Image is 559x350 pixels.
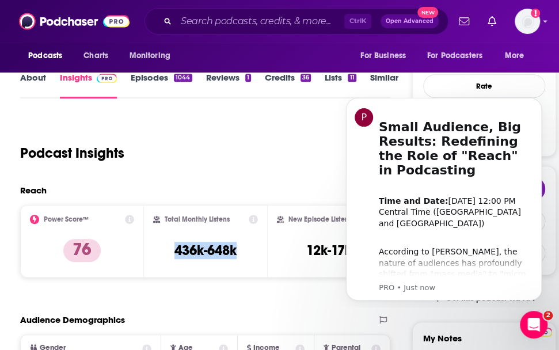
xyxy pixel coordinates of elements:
[245,74,251,82] div: 1
[329,87,559,307] iframe: Intercom notifications message
[165,215,230,223] h2: Total Monthly Listens
[417,7,438,18] span: New
[144,8,448,35] div: Search podcasts, credits, & more...
[515,9,540,34] span: Logged in as juliahaav
[265,72,311,98] a: Credits36
[454,12,474,31] a: Show notifications dropdown
[20,144,124,162] h1: Podcast Insights
[348,74,356,82] div: 11
[206,72,251,98] a: Reviews1
[121,45,185,67] button: open menu
[19,10,130,32] img: Podchaser - Follow, Share and Rate Podcasts
[20,185,47,196] h2: Reach
[543,311,553,320] span: 2
[306,242,352,259] h3: 12k-17k
[505,48,524,64] span: More
[60,72,117,98] a: InsightsPodchaser Pro
[531,9,540,18] svg: Add a profile image
[28,48,62,64] span: Podcasts
[325,72,356,98] a: Lists11
[515,9,540,34] img: User Profile
[381,14,439,28] button: Open AdvancedNew
[20,72,46,98] a: About
[360,48,406,64] span: For Business
[423,74,545,98] div: Rate
[20,45,77,67] button: open menu
[174,242,237,259] h3: 436k-648k
[76,45,115,67] a: Charts
[386,18,433,24] span: Open Advanced
[352,45,420,67] button: open menu
[131,72,192,98] a: Episodes1044
[420,45,499,67] button: open menu
[63,239,101,262] p: 76
[97,74,117,83] img: Podchaser Pro
[83,48,108,64] span: Charts
[483,12,501,31] a: Show notifications dropdown
[497,45,539,67] button: open menu
[44,215,89,223] h2: Power Score™
[515,9,540,34] button: Show profile menu
[288,215,352,223] h2: New Episode Listens
[176,12,344,31] input: Search podcasts, credits, & more...
[174,74,192,82] div: 1044
[20,314,125,325] h2: Audience Demographics
[301,74,311,82] div: 36
[520,311,547,338] iframe: Intercom live chat
[370,72,398,98] a: Similar
[427,48,482,64] span: For Podcasters
[344,14,371,29] span: Ctrl K
[129,48,170,64] span: Monitoring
